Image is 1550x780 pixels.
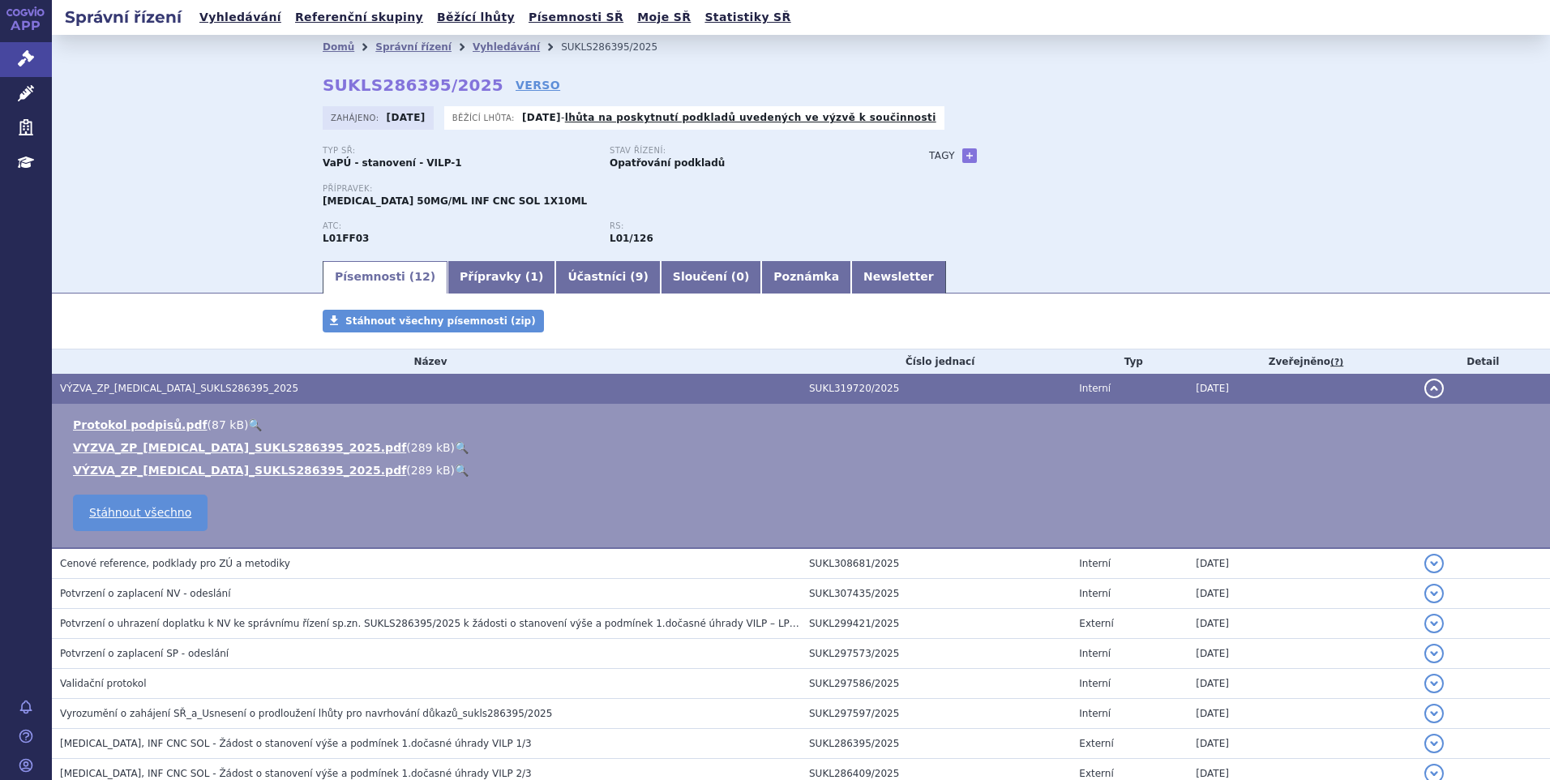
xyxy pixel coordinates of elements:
td: SUKL299421/2025 [801,609,1071,639]
th: Zveřejněno [1188,349,1415,374]
span: VÝZVA_ZP_IMFINZI_SUKLS286395_2025 [60,383,298,394]
strong: DURVALUMAB [323,233,369,244]
td: [DATE] [1188,374,1415,404]
span: 0 [736,270,744,283]
a: Referenční skupiny [290,6,428,28]
a: + [962,148,977,163]
th: Název [52,349,801,374]
span: Běžící lhůta: [452,111,518,124]
span: Potvrzení o uhrazení doplatku k NV ke správnímu řízení sp.zn. SUKLS286395/2025 k žádosti o stanov... [60,618,874,629]
span: Validační protokol [60,678,147,689]
th: Detail [1416,349,1550,374]
span: Externí [1079,738,1113,749]
a: VÝZVA_ZP_[MEDICAL_DATA]_SUKLS286395_2025.pdf [73,464,406,477]
span: 9 [636,270,644,283]
span: 289 kB [411,464,451,477]
p: Typ SŘ: [323,146,593,156]
td: [DATE] [1188,729,1415,759]
td: SUKL297586/2025 [801,669,1071,699]
a: VERSO [516,77,560,93]
td: SUKL297597/2025 [801,699,1071,729]
span: [MEDICAL_DATA] 50MG/ML INF CNC SOL 1X10ML [323,195,587,207]
span: 87 kB [212,418,244,431]
span: Externí [1079,618,1113,629]
span: Stáhnout všechny písemnosti (zip) [345,315,536,327]
a: Písemnosti SŘ [524,6,628,28]
span: 12 [414,270,430,283]
strong: durvalumab [610,233,653,244]
strong: Opatřování podkladů [610,157,725,169]
button: detail [1424,644,1444,663]
a: Protokol podpisů.pdf [73,418,208,431]
a: Sloučení (0) [661,261,761,294]
p: Stav řízení: [610,146,880,156]
td: SUKL319720/2025 [801,374,1071,404]
p: RS: [610,221,880,231]
td: [DATE] [1188,699,1415,729]
span: Interní [1079,558,1111,569]
li: SUKLS286395/2025 [561,35,679,59]
strong: [DATE] [387,112,426,123]
span: IMFINZI, INF CNC SOL - Žádost o stanovení výše a podmínek 1.dočasné úhrady VILP 2/3 [60,768,532,779]
a: 🔍 [248,418,262,431]
a: Moje SŘ [632,6,696,28]
a: Písemnosti (12) [323,261,447,294]
strong: VaPÚ - stanovení - VILP-1 [323,157,462,169]
span: Cenové reference, podklady pro ZÚ a metodiky [60,558,290,569]
a: 🔍 [455,464,469,477]
strong: [DATE] [522,112,561,123]
button: detail [1424,704,1444,723]
li: ( ) [73,417,1534,433]
span: 1 [530,270,538,283]
span: Interní [1079,648,1111,659]
td: SUKL286395/2025 [801,729,1071,759]
a: VYZVA_ZP_[MEDICAL_DATA]_SUKLS286395_2025.pdf [73,441,406,454]
td: [DATE] [1188,639,1415,669]
li: ( ) [73,439,1534,456]
button: detail [1424,379,1444,398]
td: SUKL307435/2025 [801,579,1071,609]
span: Interní [1079,678,1111,689]
span: Zahájeno: [331,111,382,124]
span: Potvrzení o zaplacení NV - odeslání [60,588,231,599]
span: Interní [1079,708,1111,719]
a: Newsletter [851,261,946,294]
td: [DATE] [1188,609,1415,639]
span: Vyrozumění o zahájení SŘ_a_Usnesení o prodloužení lhůty pro navrhování důkazů_sukls286395/2025 [60,708,552,719]
a: 🔍 [455,441,469,454]
a: Přípravky (1) [447,261,555,294]
a: Účastníci (9) [555,261,660,294]
td: [DATE] [1188,548,1415,579]
span: Interní [1079,588,1111,599]
li: ( ) [73,462,1534,478]
a: Poznámka [761,261,851,294]
h3: Tagy [929,146,955,165]
td: [DATE] [1188,579,1415,609]
a: Vyhledávání [195,6,286,28]
span: Interní [1079,383,1111,394]
a: Statistiky SŘ [700,6,795,28]
td: [DATE] [1188,669,1415,699]
a: Stáhnout všechno [73,495,208,531]
span: Externí [1079,768,1113,779]
button: detail [1424,554,1444,573]
td: SUKL297573/2025 [801,639,1071,669]
strong: SUKLS286395/2025 [323,75,503,95]
a: Běžící lhůty [432,6,520,28]
td: SUKL308681/2025 [801,548,1071,579]
button: detail [1424,584,1444,603]
button: detail [1424,674,1444,693]
a: Stáhnout všechny písemnosti (zip) [323,310,544,332]
th: Typ [1071,349,1188,374]
p: Přípravek: [323,184,897,194]
span: 289 kB [411,441,451,454]
h2: Správní řízení [52,6,195,28]
abbr: (?) [1330,357,1343,368]
span: IMFINZI, INF CNC SOL - Žádost o stanovení výše a podmínek 1.dočasné úhrady VILP 1/3 [60,738,532,749]
a: Vyhledávání [473,41,540,53]
button: detail [1424,614,1444,633]
a: Správní řízení [375,41,452,53]
th: Číslo jednací [801,349,1071,374]
a: lhůta na poskytnutí podkladů uvedených ve výzvě k součinnosti [565,112,936,123]
span: Potvrzení o zaplacení SP - odeslání [60,648,229,659]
